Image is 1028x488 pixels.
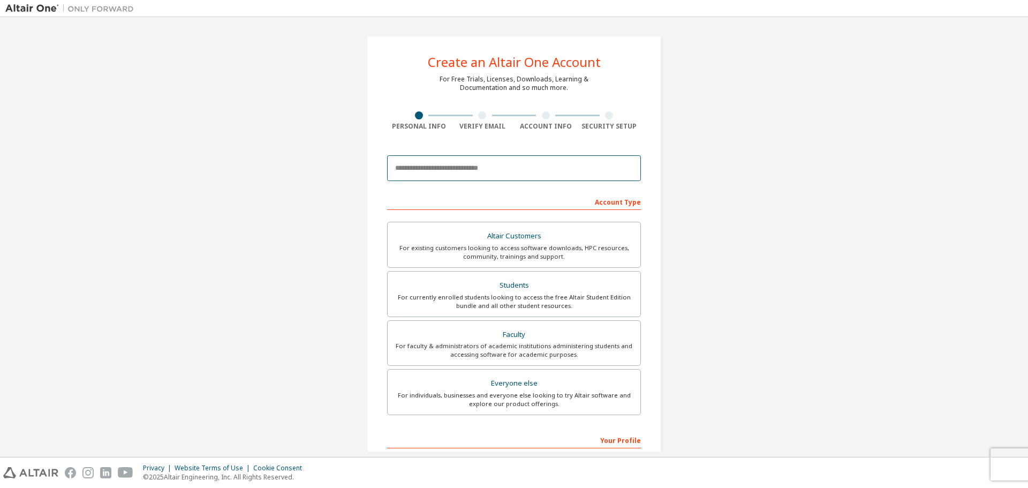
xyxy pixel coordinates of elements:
[394,244,634,261] div: For existing customers looking to access software downloads, HPC resources, community, trainings ...
[65,467,76,478] img: facebook.svg
[428,56,601,69] div: Create an Altair One Account
[82,467,94,478] img: instagram.svg
[3,467,58,478] img: altair_logo.svg
[514,122,578,131] div: Account Info
[394,327,634,342] div: Faculty
[5,3,139,14] img: Altair One
[394,278,634,293] div: Students
[394,376,634,391] div: Everyone else
[387,122,451,131] div: Personal Info
[143,464,175,472] div: Privacy
[394,342,634,359] div: For faculty & administrators of academic institutions administering students and accessing softwa...
[118,467,133,478] img: youtube.svg
[387,193,641,210] div: Account Type
[451,122,515,131] div: Verify Email
[100,467,111,478] img: linkedin.svg
[143,472,308,482] p: © 2025 Altair Engineering, Inc. All Rights Reserved.
[253,464,308,472] div: Cookie Consent
[175,464,253,472] div: Website Terms of Use
[578,122,641,131] div: Security Setup
[394,391,634,408] div: For individuals, businesses and everyone else looking to try Altair software and explore our prod...
[387,431,641,448] div: Your Profile
[394,293,634,310] div: For currently enrolled students looking to access the free Altair Student Edition bundle and all ...
[440,75,588,92] div: For Free Trials, Licenses, Downloads, Learning & Documentation and so much more.
[394,229,634,244] div: Altair Customers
